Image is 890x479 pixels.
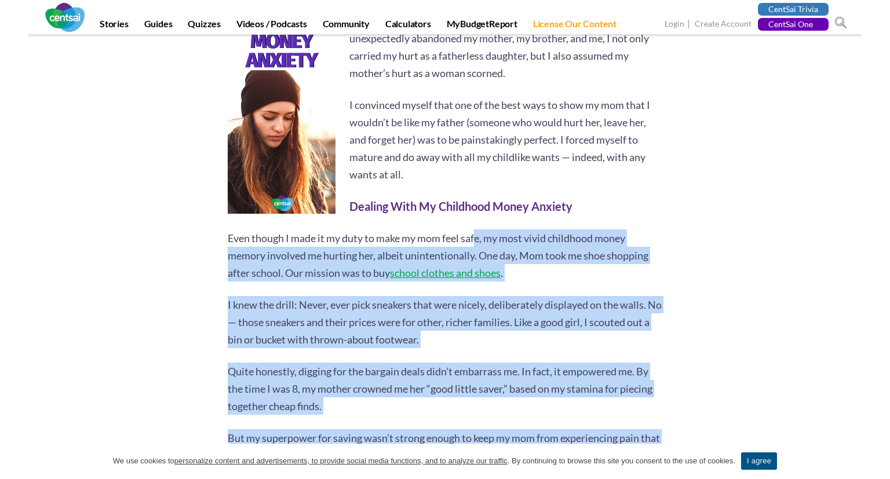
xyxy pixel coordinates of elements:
p: Quite honestly, digging for the bargain deals didn’t embarrass me. In fact, it empowered me. By t... [228,363,662,415]
a: Login [665,19,684,31]
a: I agree [870,455,881,467]
a: MyBudgetReport [440,18,524,34]
a: CentSai One [758,18,829,31]
img: CentSai [45,3,85,32]
a: Guides [137,18,180,34]
p: I knew the drill: Never, ever pick sneakers that were nicely, deliberately displayed on the walls... [228,296,662,348]
u: personalize content and advertisements, to provide social media functions, and to analyze our tra... [174,456,508,465]
a: Create Account [695,19,752,31]
a: CentSai Trivia [758,3,829,16]
p: But my superpower for saving wasn’t strong enough to keep my mom from experiencing pain that day,... [228,429,662,464]
a: school clothes and shoes [390,266,501,279]
a: Videos / Podcasts [229,18,314,34]
a: Community [316,18,377,34]
a: Calculators [378,18,438,34]
a: I agree [741,452,777,470]
a: License Our Content [526,18,623,34]
a: Quizzes [181,18,228,34]
p: I convinced myself that one of the best ways to show my mom that I wouldn’t be like my father (so... [228,96,662,183]
a: Stories [93,18,136,34]
strong: Dealing With My Childhood Money Anxiety [349,199,572,213]
p: Even though I made it my duty to make my mom feel safe, my most vivid childhood money memory invo... [228,229,662,281]
span: | [686,17,693,31]
span: We use cookies to . By continuing to browse this site you consent to the use of cookies. [113,455,735,467]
